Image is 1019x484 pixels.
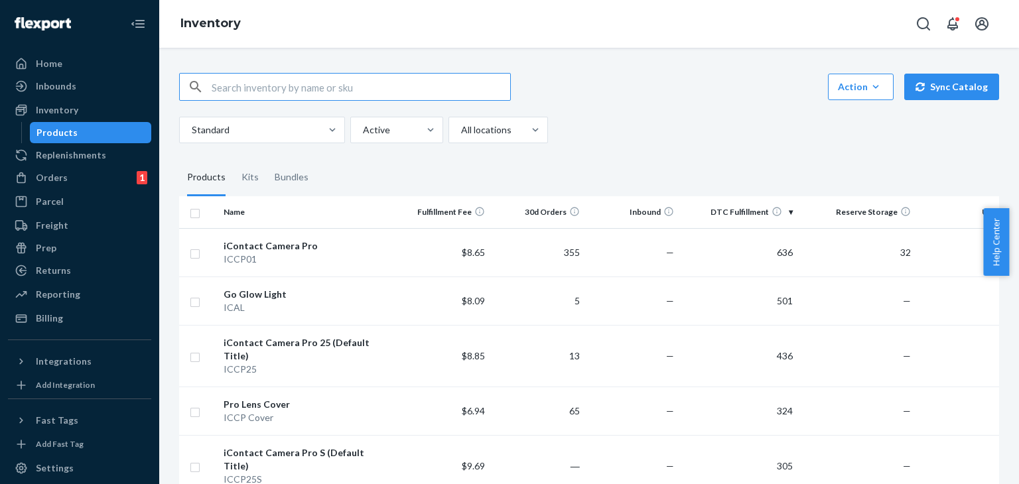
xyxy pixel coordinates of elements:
td: 324 [679,387,797,435]
a: Inbounds [8,76,151,97]
a: Add Fast Tag [8,436,151,452]
span: — [903,460,911,471]
div: Billing [36,312,63,325]
div: Products [187,159,226,196]
a: Inventory [180,16,241,30]
span: $8.65 [462,247,485,258]
button: Open account menu [969,11,995,37]
td: 501 [679,276,797,325]
input: All locations [460,123,461,137]
button: Open notifications [939,11,966,37]
span: — [666,460,674,471]
td: 13 [490,325,585,387]
span: $8.85 [462,350,485,361]
a: Prep [8,237,151,259]
a: Orders1 [8,167,151,188]
button: Action [828,74,894,100]
div: Orders [36,171,68,184]
td: 32 [798,228,916,276]
img: Flexport logo [15,17,71,30]
th: Name [218,196,395,228]
div: ICCP01 [224,253,390,266]
span: — [903,405,911,416]
div: Prep [36,241,56,255]
div: ICAL [224,301,390,314]
th: Reserve Storage [798,196,916,228]
div: Fast Tags [36,414,78,427]
button: Sync Catalog [904,74,999,100]
div: Action [838,80,884,93]
span: — [666,405,674,416]
div: Add Integration [36,379,95,391]
ol: breadcrumbs [170,5,251,43]
button: Help Center [983,208,1009,276]
div: Inbounds [36,80,76,93]
th: DTC Fulfillment [679,196,797,228]
a: Replenishments [8,145,151,166]
a: Products [30,122,152,143]
input: Active [362,123,363,137]
div: Replenishments [36,149,106,162]
td: 65 [490,387,585,435]
span: — [903,350,911,361]
div: Products [36,126,78,139]
input: Search inventory by name or sku [212,74,510,100]
div: Integrations [36,355,92,368]
a: Billing [8,308,151,329]
a: Settings [8,457,151,479]
a: Home [8,53,151,74]
a: Returns [8,260,151,281]
span: — [903,295,911,306]
td: 355 [490,228,585,276]
div: Settings [36,461,74,475]
div: Freight [36,219,68,232]
button: Integrations [8,351,151,372]
span: — [666,247,674,258]
th: Inbound [585,196,680,228]
span: $6.94 [462,405,485,416]
th: Fulfillment Fee [396,196,491,228]
span: $8.09 [462,295,485,306]
input: Standard [190,123,192,137]
div: Home [36,57,62,70]
div: 1 [137,171,147,184]
div: Inventory [36,103,78,117]
a: Reporting [8,284,151,305]
a: Parcel [8,191,151,212]
div: Bundles [275,159,308,196]
div: iContact Camera Pro S (Default Title) [224,446,390,473]
div: ICCP25 [224,363,390,376]
div: Reporting [36,288,80,301]
span: — [666,350,674,361]
a: Inventory [8,99,151,121]
div: Parcel [36,195,64,208]
a: Freight [8,215,151,236]
button: Open Search Box [910,11,937,37]
div: iContact Camera Pro [224,239,390,253]
div: Go Glow Light [224,288,390,301]
div: Returns [36,264,71,277]
a: Add Integration [8,377,151,393]
th: 30d Orders [490,196,585,228]
span: — [666,295,674,306]
div: Kits [241,159,259,196]
td: 636 [679,228,797,276]
div: ICCP Cover [224,411,390,424]
div: iContact Camera Pro 25 (Default Title) [224,336,390,363]
td: 436 [679,325,797,387]
td: 5 [490,276,585,325]
button: Close Navigation [125,11,151,37]
span: $9.69 [462,460,485,471]
div: Add Fast Tag [36,438,84,450]
div: Pro Lens Cover [224,398,390,411]
button: Fast Tags [8,410,151,431]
